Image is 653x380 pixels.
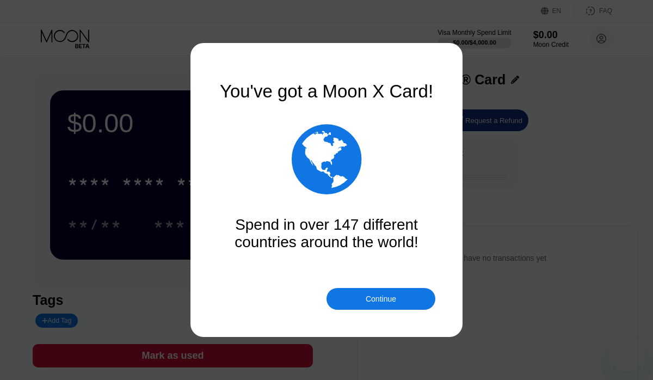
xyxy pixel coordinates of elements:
[218,81,435,102] div: You've got a Moon X Card!
[366,295,396,303] div: Continue
[218,118,435,200] div: 
[292,118,362,200] div: 
[609,336,644,371] iframe: Botão para abrir a janela de mensagens
[218,216,435,251] div: Spend in over 147 different countries around the world!
[326,288,435,310] div: Continue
